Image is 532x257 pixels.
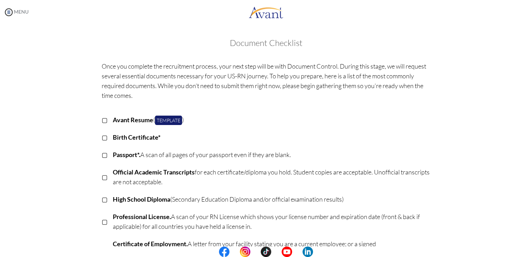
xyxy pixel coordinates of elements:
img: in.png [240,247,250,257]
p: ▢ [102,172,108,182]
h3: Document Checklist [7,38,525,47]
img: li.png [303,247,313,257]
b: Professional License. [113,213,171,220]
img: fb.png [219,247,229,257]
img: blank.png [229,247,240,257]
p: ▢ [102,150,108,159]
p: for each certificate/diploma you hold. Student copies are acceptable. Unofficial transcripts are ... [113,167,431,187]
img: yt.png [282,247,292,257]
img: blank.png [250,247,261,257]
img: logo.png [249,2,283,23]
b: Official Academic Transcripts [113,168,195,176]
a: MENU [3,9,29,15]
p: Once you complete the recruitment process, your next step will be with Document Control. During t... [102,61,431,100]
p: ▢ [102,217,108,226]
p: A scan of your RN License which shows your license number and expiration date (front & back if ap... [113,212,431,231]
img: blank.png [292,247,303,257]
b: Passport*. [113,151,140,158]
p: ▢ [102,194,108,204]
b: Birth Certificate* [113,133,161,141]
b: High School Diploma [113,195,170,203]
b: Certificate of Employment. [113,240,188,248]
img: icon-menu.png [3,7,14,17]
b: Avant Resume [113,116,153,124]
p: ( ) [113,115,431,125]
p: (Secondary Education Diploma and/or official examination results) [113,194,431,204]
img: tt.png [261,247,271,257]
p: ▢ [102,132,108,142]
p: ▢ [102,244,108,254]
img: blank.png [271,247,282,257]
p: A scan of all pages of your passport even if they are blank. [113,150,431,159]
p: ▢ [102,115,108,125]
a: Template [155,116,182,125]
